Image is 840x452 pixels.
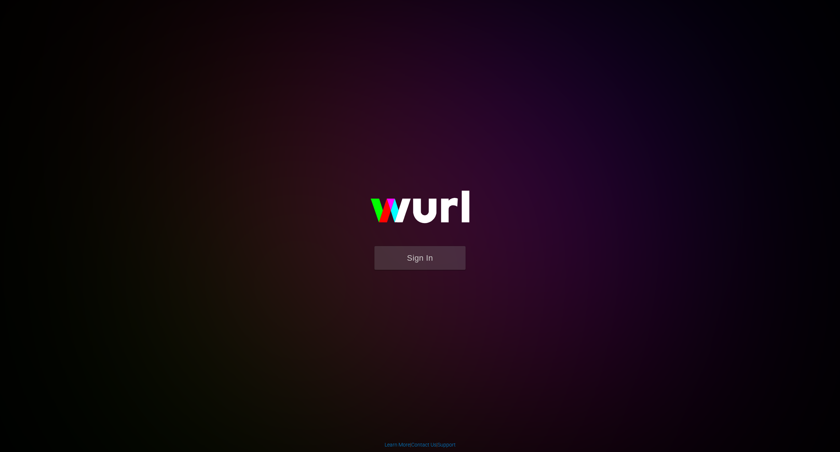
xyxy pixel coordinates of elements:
[347,175,493,246] img: wurl-logo-on-black-223613ac3d8ba8fe6dc639794a292ebdb59501304c7dfd60c99c58986ef67473.svg
[385,441,456,448] div: | |
[411,442,436,448] a: Contact Us
[385,442,410,448] a: Learn More
[437,442,456,448] a: Support
[374,246,466,270] button: Sign In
